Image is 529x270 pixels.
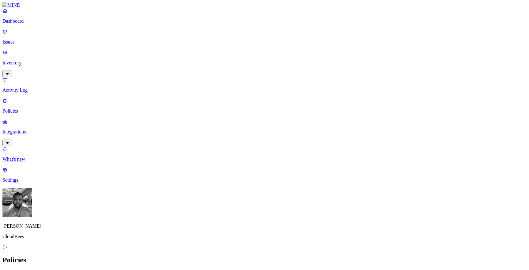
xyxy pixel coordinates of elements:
p: Activity Log [2,87,527,93]
a: Inventory [2,50,527,76]
a: Activity Log [2,77,527,93]
p: [PERSON_NAME] [2,223,527,229]
p: Dashboard [2,18,527,24]
a: Dashboard [2,8,527,24]
a: Integrations [2,119,527,145]
p: Integrations [2,129,527,135]
a: Policies [2,98,527,114]
a: Issues [2,29,527,45]
a: Settings [2,167,527,183]
a: What's new [2,146,527,162]
p: CloudBees [2,234,527,239]
p: Inventory [2,60,527,66]
h2: Policies [2,256,527,264]
img: MIND [2,2,21,8]
p: Issues [2,39,527,45]
p: Policies [2,108,527,114]
img: Cameron White [2,188,32,217]
a: MIND [2,2,527,8]
p: Settings [2,177,527,183]
p: What's new [2,156,527,162]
